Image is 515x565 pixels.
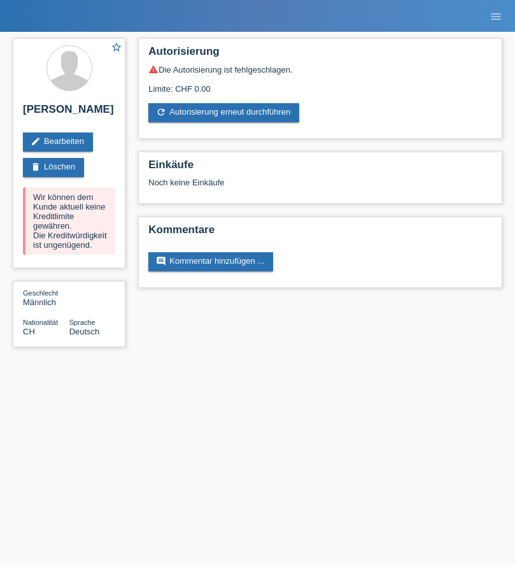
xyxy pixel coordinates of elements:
i: menu [490,10,502,23]
span: Schweiz [23,327,35,336]
a: menu [483,12,509,20]
h2: Autorisierung [148,45,492,64]
a: refreshAutorisierung erneut durchführen [148,103,299,122]
a: editBearbeiten [23,132,93,152]
i: comment [156,256,166,266]
a: deleteLöschen [23,158,84,177]
div: Die Autorisierung ist fehlgeschlagen. [148,64,492,75]
div: Männlich [23,288,69,307]
h2: Einkäufe [148,159,492,178]
i: warning [148,64,159,75]
span: Nationalität [23,318,58,326]
h2: [PERSON_NAME] [23,103,115,122]
span: Deutsch [69,327,100,336]
i: star_border [111,41,122,53]
i: edit [31,136,41,147]
div: Limite: CHF 0.00 [148,75,492,94]
a: commentKommentar hinzufügen ... [148,252,273,271]
i: delete [31,162,41,172]
div: Wir können dem Kunde aktuell keine Kreditlimite gewähren. Die Kreditwürdigkeit ist ungenügend. [23,187,115,255]
h2: Kommentare [148,224,492,243]
div: Noch keine Einkäufe [148,178,492,197]
i: refresh [156,107,166,117]
span: Geschlecht [23,289,58,297]
span: Sprache [69,318,95,326]
a: star_border [111,41,122,55]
